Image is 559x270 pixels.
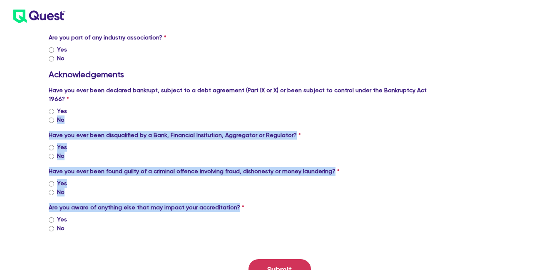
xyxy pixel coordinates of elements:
label: No [57,224,65,233]
label: Yes [57,143,67,152]
h3: Acknowledgements [49,69,432,79]
img: quest-logo [13,10,65,23]
label: Yes [57,215,67,224]
label: Are you aware of anything else that may impact your accreditation? [49,203,244,212]
label: Have you ever been found guilty of a criminal offence involving fraud, dishonesty or money launde... [49,167,340,176]
label: No [57,54,65,63]
label: Yes [57,45,67,54]
label: Yes [57,179,67,188]
label: Have you ever been disqualified by a Bank, Financial Insitution, Aggregator or Regulator? [49,131,301,140]
label: Are you part of any industry association? [49,33,166,42]
label: Have you ever been declared bankrupt, subject to a debt agreement (Part IX or X) or been subject ... [49,86,432,103]
label: No [57,152,65,160]
label: Yes [57,107,67,115]
label: No [57,115,65,124]
label: No [57,188,65,196]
